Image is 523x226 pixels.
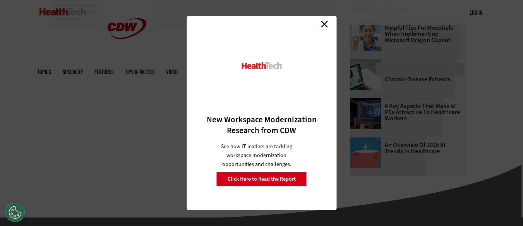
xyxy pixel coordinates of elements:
p: See how IT leaders are tackling workspace modernization opportunities and challenges. [214,142,300,169]
div: Cookies Settings [5,203,25,222]
h3: New Workspace Modernization Research from CDW [200,114,323,136]
a: Click Here to Read the Report [216,172,307,187]
button: Open Preferences [5,203,25,222]
a: Close [319,18,330,30]
img: HealthTech_0.png [240,62,283,70]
